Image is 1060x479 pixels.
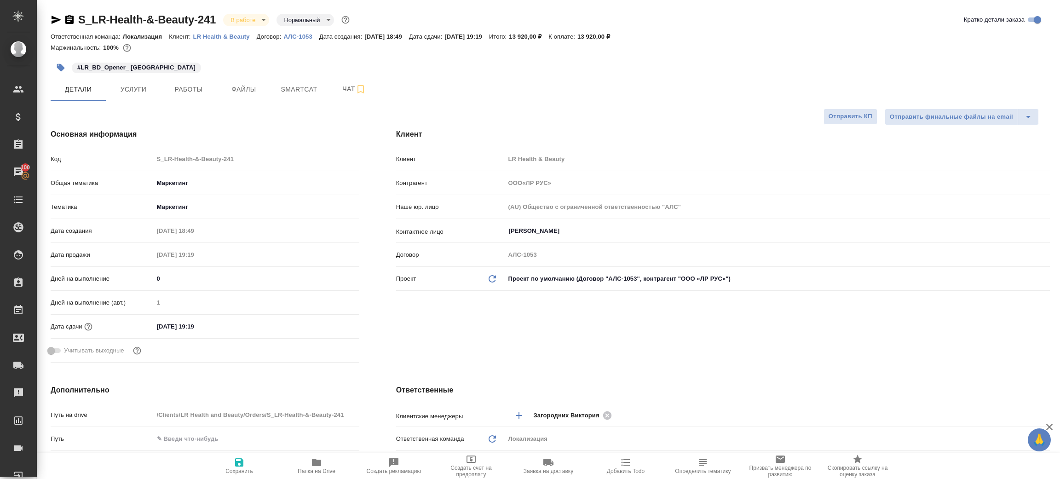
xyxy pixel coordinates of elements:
div: split button [885,109,1039,125]
span: Услуги [111,84,156,95]
input: Пустое поле [154,296,359,309]
span: 100 [15,163,36,172]
span: Заявка на доставку [524,468,573,474]
button: Добавить Todo [587,453,664,479]
input: ✎ Введи что-нибудь [154,432,359,445]
p: Дата продажи [51,250,154,260]
p: АЛС-1053 [283,33,319,40]
input: Пустое поле [154,224,234,237]
p: 100% [103,44,121,51]
p: Договор: [257,33,284,40]
button: Если добавить услуги и заполнить их объемом, то дата рассчитается автоматически [82,321,94,333]
p: [DATE] 18:49 [364,33,409,40]
span: Детали [56,84,100,95]
span: Учитывать выходные [64,346,124,355]
p: Контактное лицо [396,227,505,237]
input: ✎ Введи что-нибудь [154,272,359,285]
span: Призвать менеджера по развитию [747,465,813,478]
a: 100 [2,161,35,184]
button: Создать счет на предоплату [432,453,510,479]
span: 🙏 [1031,430,1047,450]
input: Пустое поле [505,248,1050,261]
p: Общая тематика [51,179,154,188]
span: Скопировать ссылку на оценку заказа [824,465,891,478]
button: Сохранить [201,453,278,479]
div: В работе [277,14,334,26]
span: Папка на Drive [298,468,335,474]
p: Клиент: [169,33,193,40]
span: Создать рекламацию [367,468,421,474]
span: Сохранить [225,468,253,474]
a: АЛС-1053 [283,32,319,40]
p: 13 920,00 ₽ [509,33,548,40]
p: Договор [396,250,505,260]
p: Код [51,155,154,164]
button: Скопировать ссылку [64,14,75,25]
a: LR Health & Beauty [193,32,257,40]
div: Проект по умолчанию (Договор "АЛС-1053", контрагент "ООО «ЛР РУС»") [505,271,1050,287]
span: Кратко детали заказа [964,15,1025,24]
button: Скопировать ссылку для ЯМессенджера [51,14,62,25]
p: Ответственная команда [396,434,464,444]
input: ✎ Введи что-нибудь [154,320,234,333]
input: Пустое поле [505,176,1050,190]
button: Выбери, если сб и вс нужно считать рабочими днями для выполнения заказа. [131,345,143,357]
p: Локализация [123,33,169,40]
button: Призвать менеджера по развитию [742,453,819,479]
button: Папка на Drive [278,453,355,479]
p: [DATE] 19:19 [444,33,489,40]
input: Пустое поле [505,152,1050,166]
button: Open [1045,415,1047,416]
p: Путь на drive [51,410,154,420]
h4: Основная информация [51,129,359,140]
span: Файлы [222,84,266,95]
button: В работе [228,16,258,24]
div: Загородних Виктория [534,410,615,421]
p: Контрагент [396,179,505,188]
button: Создать рекламацию [355,453,432,479]
input: Пустое поле [154,152,359,166]
span: Добавить Todo [607,468,645,474]
button: Нормальный [281,16,323,24]
div: Маркетинг [154,175,359,191]
span: Работы [167,84,211,95]
svg: Подписаться [355,84,366,95]
span: Определить тематику [675,468,731,474]
button: 🙏 [1028,428,1051,451]
button: 0.00 RUB; [121,42,133,54]
p: Путь [51,434,154,444]
button: Отправить КП [824,109,877,125]
h4: Клиент [396,129,1050,140]
button: Доп статусы указывают на важность/срочность заказа [340,14,351,26]
div: Маркетинг [154,199,359,215]
div: Локализация [505,431,1050,447]
span: Загородних Виктория [534,411,605,420]
h4: Ответственные [396,385,1050,396]
p: LR Health & Beauty [193,33,257,40]
span: Smartcat [277,84,321,95]
span: Чат [332,83,376,95]
p: Дней на выполнение [51,274,154,283]
span: LR_BD_Opener_ Oberhausen [71,63,202,71]
button: Заявка на доставку [510,453,587,479]
p: Итого: [489,33,509,40]
span: Отправить КП [829,111,872,122]
p: Дата создания [51,226,154,236]
input: Пустое поле [154,248,234,261]
p: К оплате: [548,33,577,40]
p: 13 920,00 ₽ [577,33,617,40]
p: Клиентские менеджеры [396,412,505,421]
p: Клиент [396,155,505,164]
button: Определить тематику [664,453,742,479]
h4: Дополнительно [51,385,359,396]
button: Добавить менеджера [508,404,530,427]
p: Ответственная команда: [51,33,123,40]
p: Маржинальность: [51,44,103,51]
input: Пустое поле [154,408,359,421]
p: Дней на выполнение (авт.) [51,298,154,307]
p: Дата создания: [319,33,364,40]
p: #LR_BD_Opener_ [GEOGRAPHIC_DATA] [77,63,196,72]
div: В работе [223,14,269,26]
button: Скопировать ссылку на оценку заказа [819,453,896,479]
input: Пустое поле [505,200,1050,214]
